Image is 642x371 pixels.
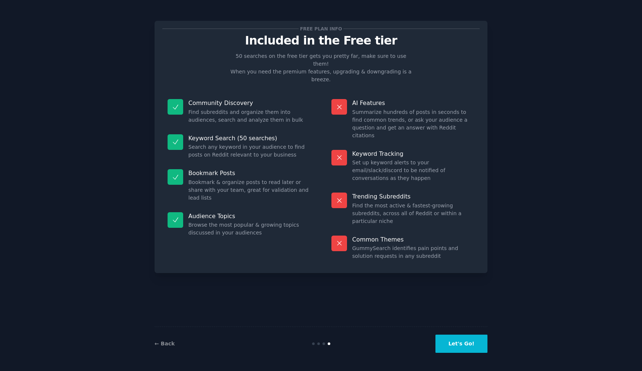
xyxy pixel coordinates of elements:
dd: Find subreddits and organize them into audiences, search and analyze them in bulk [188,108,311,124]
p: Community Discovery [188,99,311,107]
p: Audience Topics [188,212,311,220]
p: Common Themes [352,236,474,243]
button: Let's Go! [435,335,487,353]
p: Keyword Tracking [352,150,474,158]
p: 50 searches on the free tier gets you pretty far, make sure to use them! When you need the premiu... [227,52,415,83]
dd: Find the most active & fastest-growing subreddits, across all of Reddit or within a particular niche [352,202,474,225]
p: AI Features [352,99,474,107]
dd: GummySearch identifies pain points and solution requests in any subreddit [352,244,474,260]
dd: Bookmark & organize posts to read later or share with your team, great for validation and lead lists [188,178,311,202]
p: Included in the Free tier [162,34,480,47]
a: ← Back [155,341,175,347]
dd: Search any keyword in your audience to find posts on Reddit relevant to your business [188,143,311,159]
dd: Browse the most popular & growing topics discussed in your audiences [188,221,311,237]
dd: Set up keyword alerts to your email/slack/discord to be notified of conversations as they happen [352,159,474,182]
p: Trending Subreddits [352,193,474,200]
dd: Summarize hundreds of posts in seconds to find common trends, or ask your audience a question and... [352,108,474,139]
p: Bookmark Posts [188,169,311,177]
span: Free plan info [299,25,343,33]
p: Keyword Search (50 searches) [188,134,311,142]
